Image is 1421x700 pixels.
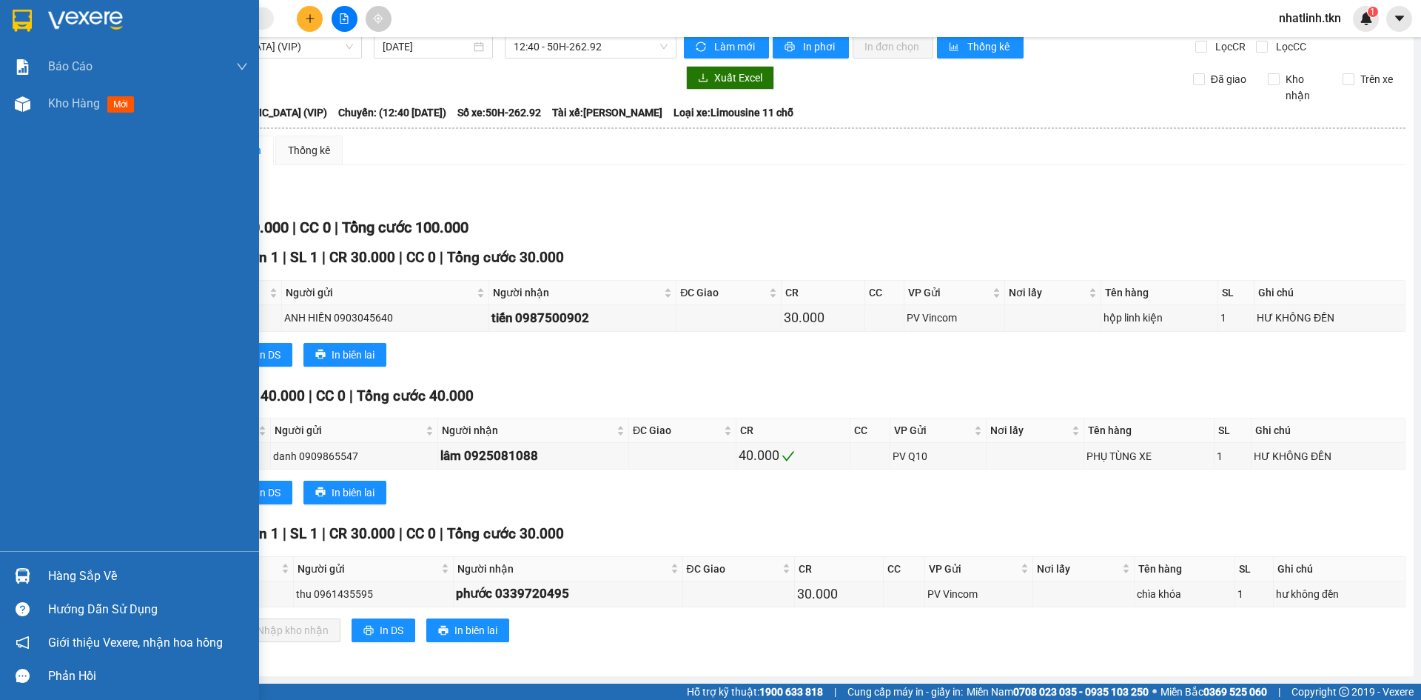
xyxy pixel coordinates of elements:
[927,586,1029,602] div: PV Vincom
[1339,687,1349,697] span: copyright
[440,249,443,266] span: |
[229,481,292,504] button: printerIn DS
[925,581,1032,607] td: PV Vincom
[736,419,850,443] th: CR
[773,35,849,59] button: printerIn phơi
[339,13,349,24] span: file-add
[357,387,474,404] span: Tổng cước 40.000
[107,96,134,113] span: mới
[1386,6,1412,32] button: caret-down
[290,249,318,266] span: SL 1
[797,584,881,604] div: 30.000
[1152,689,1157,695] span: ⚪️
[890,443,987,469] td: PV Q10
[865,281,904,305] th: CC
[15,59,30,75] img: solution-icon
[48,599,248,621] div: Hướng dẫn sử dụng
[491,308,673,328] div: tiến 0987500902
[493,284,661,301] span: Người nhận
[316,387,346,404] span: CC 0
[687,561,779,577] span: ĐC Giao
[1267,9,1353,27] span: nhatlinh.tkn
[1354,71,1399,87] span: Trên xe
[1280,71,1331,104] span: Kho nhận
[303,481,386,504] button: printerIn biên lai
[782,450,795,463] span: check
[929,561,1017,577] span: VP Gửi
[1270,39,1309,55] span: Lọc CC
[949,41,961,53] span: bar-chart
[298,561,437,577] span: Người gửi
[1137,586,1232,602] div: chìa khóa
[687,684,823,700] span: Hỗ trợ kỹ thuật:
[1368,7,1378,17] sup: 1
[290,525,318,542] span: SL 1
[1101,281,1218,305] th: Tên hàng
[904,305,1005,331] td: PV Vincom
[380,622,403,639] span: In DS
[349,387,353,404] span: |
[1009,284,1085,301] span: Nơi lấy
[438,625,449,637] span: printer
[257,347,280,363] span: In DS
[1205,71,1252,87] span: Đã giao
[834,684,836,700] span: |
[16,636,30,650] span: notification
[884,557,925,581] th: CC
[229,619,340,642] button: downloadNhập kho nhận
[442,422,614,439] span: Người nhận
[456,584,680,604] div: phước 0339720495
[847,684,963,700] span: Cung cấp máy in - giấy in:
[1086,448,1212,464] div: PHỤ TÙNG XE
[1276,586,1402,602] div: hư không đền
[440,446,626,466] div: lâm 0925081088
[673,104,793,121] span: Loại xe: Limousine 11 chỗ
[759,686,823,698] strong: 1900 633 818
[297,6,323,32] button: plus
[1013,686,1149,698] strong: 0708 023 035 - 0935 103 250
[399,249,403,266] span: |
[457,104,541,121] span: Số xe: 50H-262.92
[240,249,279,266] span: Đơn 1
[373,13,383,24] span: aim
[1252,419,1405,443] th: Ghi chú
[426,619,509,642] button: printerIn biên lai
[399,525,403,542] span: |
[292,219,296,236] span: |
[229,343,292,367] button: printerIn DS
[684,35,769,59] button: syncLàm mới
[1209,39,1248,55] span: Lọc CR
[967,684,1149,700] span: Miền Nam
[714,39,757,55] span: Làm mới
[795,557,884,581] th: CR
[48,565,248,587] div: Hàng sắp về
[240,525,279,542] span: Đơn 1
[893,448,984,464] div: PV Q10
[284,310,486,326] div: ANH HIỀN 0903045640
[680,284,766,301] span: ĐC Giao
[1278,684,1280,700] span: |
[552,104,662,121] span: Tài xế: [PERSON_NAME]
[447,525,564,542] span: Tổng cước 30.000
[853,35,933,59] button: In đơn chọn
[696,41,708,53] span: sync
[1235,557,1274,581] th: SL
[1254,281,1405,305] th: Ghi chú
[236,61,248,73] span: down
[1257,310,1402,326] div: HƯ KHÔNG ĐỀN
[322,249,326,266] span: |
[48,96,100,110] span: Kho hàng
[315,349,326,361] span: printer
[366,6,392,32] button: aim
[16,602,30,616] span: question-circle
[686,66,774,90] button: downloadXuất Excel
[698,73,708,84] span: download
[342,219,468,236] span: Tổng cước 100.000
[1360,12,1373,25] img: icon-new-feature
[275,422,423,439] span: Người gửi
[329,249,395,266] span: CR 30.000
[1084,419,1215,443] th: Tên hàng
[303,343,386,367] button: printerIn biên lai
[338,104,446,121] span: Chuyến: (12:40 [DATE])
[352,619,415,642] button: printerIn DS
